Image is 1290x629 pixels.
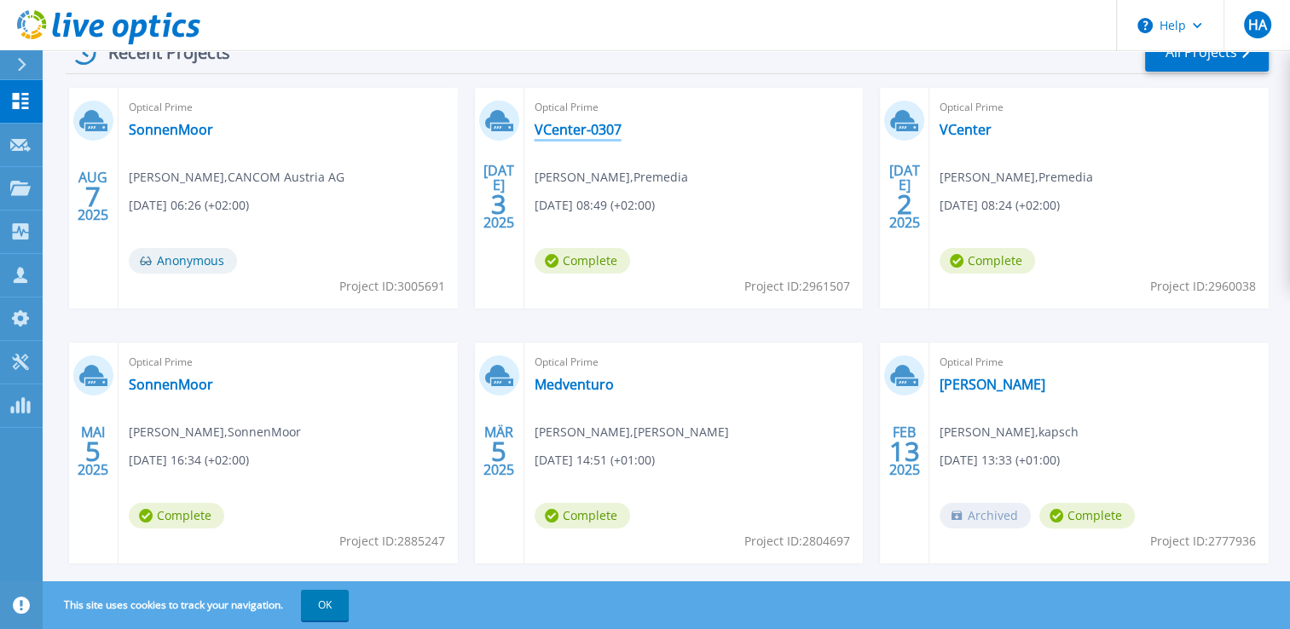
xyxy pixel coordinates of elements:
span: 3 [491,197,506,211]
span: 5 [491,444,506,459]
span: This site uses cookies to track your navigation. [47,590,349,620]
div: Recent Projects [66,32,253,73]
div: [DATE] 2025 [888,165,921,228]
span: Project ID: 2960038 [1150,277,1256,296]
span: [PERSON_NAME] , Premedia [535,168,688,187]
button: OK [301,590,349,620]
span: [PERSON_NAME] , [PERSON_NAME] [535,423,729,441]
span: [PERSON_NAME] , SonnenMoor [129,423,301,441]
span: Optical Prime [535,98,853,117]
span: 5 [85,444,101,459]
span: Complete [129,503,224,528]
div: [DATE] 2025 [483,165,515,228]
span: Project ID: 3005691 [339,277,445,296]
span: HA [1247,18,1266,32]
span: [DATE] 13:33 (+01:00) [940,451,1060,470]
span: Project ID: 2804697 [744,532,850,551]
span: 2 [897,197,912,211]
span: Archived [940,503,1031,528]
span: Project ID: 2885247 [339,532,445,551]
span: [PERSON_NAME] , kapsch [940,423,1079,441]
span: [DATE] 06:26 (+02:00) [129,196,249,215]
div: MÄR 2025 [483,420,515,482]
div: FEB 2025 [888,420,921,482]
a: Medventuro [535,376,614,393]
a: SonnenMoor [129,121,213,138]
span: [PERSON_NAME] , CANCOM Austria AG [129,168,344,187]
span: Project ID: 2961507 [744,277,850,296]
span: Project ID: 2777936 [1150,532,1256,551]
a: All Projects [1145,33,1269,72]
span: [DATE] 16:34 (+02:00) [129,451,249,470]
a: SonnenMoor [129,376,213,393]
span: 13 [889,444,920,459]
a: VCenter-0307 [535,121,622,138]
span: [PERSON_NAME] , Premedia [940,168,1093,187]
span: Optical Prime [940,98,1258,117]
span: Optical Prime [940,353,1258,372]
span: Complete [535,503,630,528]
span: Optical Prime [129,98,448,117]
a: [PERSON_NAME] [940,376,1045,393]
span: 7 [85,189,101,204]
div: MAI 2025 [77,420,109,482]
span: [DATE] 14:51 (+01:00) [535,451,655,470]
span: Anonymous [129,248,237,274]
span: Optical Prime [129,353,448,372]
span: Optical Prime [535,353,853,372]
span: Complete [1039,503,1135,528]
span: [DATE] 08:49 (+02:00) [535,196,655,215]
div: AUG 2025 [77,165,109,228]
a: VCenter [940,121,992,138]
span: [DATE] 08:24 (+02:00) [940,196,1060,215]
span: Complete [940,248,1035,274]
span: Complete [535,248,630,274]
